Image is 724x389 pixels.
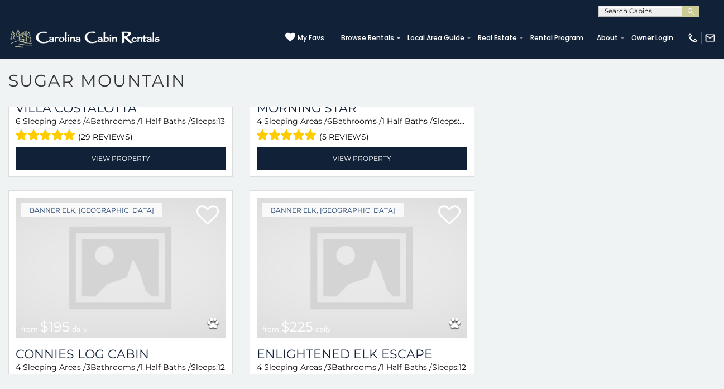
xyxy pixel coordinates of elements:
span: from [21,325,38,333]
span: 1 Half Baths / [140,116,191,126]
a: Banner Elk, [GEOGRAPHIC_DATA] [262,203,404,217]
div: Sleeping Areas / Bathrooms / Sleeps: [16,116,226,144]
a: Real Estate [472,30,522,46]
img: mail-regular-white.png [704,32,716,44]
a: View Property [257,147,467,170]
span: 4 [257,362,262,372]
a: Add to favorites [438,204,461,228]
a: Enlightened Elk Escape [257,347,467,362]
img: phone-regular-white.png [687,32,698,44]
span: 13 [218,116,225,126]
span: (5 reviews) [319,129,369,144]
a: Owner Login [626,30,679,46]
span: 6 [16,116,21,126]
a: Local Area Guide [402,30,470,46]
span: daily [72,325,88,333]
span: 6 [327,116,332,126]
span: (29 reviews) [78,129,133,144]
a: About [591,30,624,46]
a: Rental Program [525,30,589,46]
span: 1 Half Baths / [381,362,432,372]
a: Add to favorites [196,204,219,228]
img: dummy-image.jpg [257,198,467,338]
span: 1 Half Baths / [382,116,433,126]
span: 1 Half Baths / [140,362,191,372]
a: Villa Costalotta [16,100,226,116]
img: White-1-2.png [8,27,163,49]
span: 4 [85,116,90,126]
a: from $195 daily [16,198,226,338]
span: 12 [459,362,466,372]
span: My Favs [298,33,324,43]
a: Morning Star [257,100,467,116]
img: dummy-image.jpg [16,198,226,338]
a: from $225 daily [257,198,467,338]
span: 3 [86,362,90,372]
span: 3 [327,362,332,372]
span: 4 [16,362,21,372]
span: daily [315,325,331,333]
span: 4 [257,116,262,126]
a: Browse Rentals [335,30,400,46]
span: $195 [40,319,70,335]
span: 12 [218,362,225,372]
a: Banner Elk, [GEOGRAPHIC_DATA] [21,203,162,217]
div: Sleeping Areas / Bathrooms / Sleeps: [257,116,467,144]
a: Connies Log Cabin [16,347,226,362]
a: View Property [16,147,226,170]
span: $225 [281,319,313,335]
span: from [262,325,279,333]
a: My Favs [285,32,324,44]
